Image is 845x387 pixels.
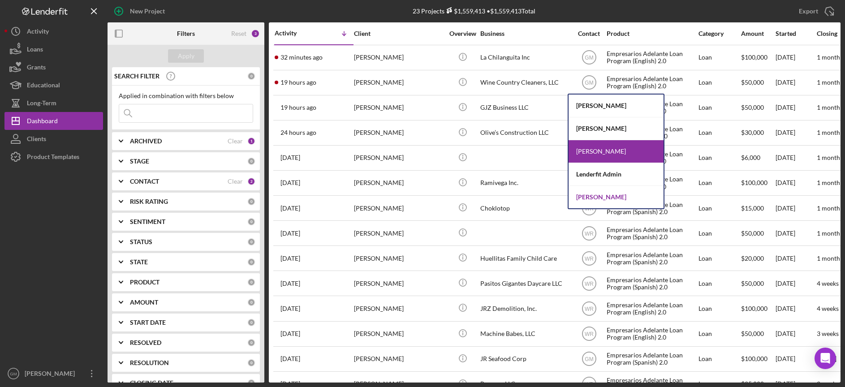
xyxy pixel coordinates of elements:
[585,280,594,287] text: WR
[741,154,760,161] span: $6,000
[247,278,255,286] div: 0
[354,71,444,95] div: [PERSON_NAME]
[776,297,816,320] div: [DATE]
[698,221,740,245] div: Loan
[480,271,570,295] div: Pasitos Gigantes Daycare LLC
[280,104,316,111] time: 2025-09-30 21:05
[354,221,444,245] div: [PERSON_NAME]
[607,246,696,270] div: Empresarios Adelante Loan Program (Spanish) 2.0
[607,347,696,371] div: Empresarios Adelante Loan Program (Spanish) 2.0
[130,359,169,366] b: RESOLUTION
[698,196,740,220] div: Loan
[776,46,816,69] div: [DATE]
[130,158,149,165] b: STAGE
[168,49,204,63] button: Apply
[741,78,764,86] span: $50,000
[130,319,166,326] b: START DATE
[247,137,255,145] div: 1
[698,246,740,270] div: Loan
[776,196,816,220] div: [DATE]
[776,121,816,145] div: [DATE]
[817,279,839,287] time: 4 weeks
[354,46,444,69] div: [PERSON_NAME]
[480,46,570,69] div: La Chilanguita Inc
[247,258,255,266] div: 0
[776,322,816,346] div: [DATE]
[572,30,606,37] div: Contact
[698,71,740,95] div: Loan
[4,76,103,94] a: Educational
[354,297,444,320] div: [PERSON_NAME]
[354,171,444,195] div: [PERSON_NAME]
[354,196,444,220] div: [PERSON_NAME]
[413,7,535,15] div: 23 Projects • $1,559,413 Total
[741,179,767,186] span: $100,000
[480,71,570,95] div: Wine Country Cleaners, LLC
[698,297,740,320] div: Loan
[741,229,764,237] span: $50,000
[480,297,570,320] div: JRZ Demolition, Inc.
[280,54,323,61] time: 2025-10-01 15:54
[585,55,593,61] text: GM
[247,238,255,246] div: 0
[228,138,243,145] div: Clear
[354,146,444,170] div: [PERSON_NAME]
[247,318,255,327] div: 0
[698,96,740,120] div: Loan
[698,146,740,170] div: Loan
[776,96,816,120] div: [DATE]
[569,140,664,163] div: [PERSON_NAME]
[130,279,160,286] b: PRODUCT
[4,365,103,383] button: GM[PERSON_NAME]
[585,331,594,337] text: WR
[776,347,816,371] div: [DATE]
[280,355,300,362] time: 2025-09-06 18:34
[776,30,816,37] div: Started
[130,258,148,266] b: STATE
[741,129,764,136] span: $30,000
[698,347,740,371] div: Loan
[4,94,103,112] button: Long-Term
[4,40,103,58] button: Loans
[4,130,103,148] button: Clients
[607,221,696,245] div: Empresarios Adelante Loan Program (Spanish) 2.0
[247,339,255,347] div: 0
[4,22,103,40] a: Activity
[4,58,103,76] button: Grants
[354,121,444,145] div: [PERSON_NAME]
[114,73,160,80] b: SEARCH FILTER
[280,280,300,287] time: 2025-09-14 21:23
[27,58,46,78] div: Grants
[247,218,255,226] div: 0
[585,230,594,236] text: WR
[247,198,255,206] div: 0
[607,297,696,320] div: Empresarios Adelante Loan Program (English) 2.0
[817,103,840,111] time: 1 month
[817,204,840,212] time: 1 month
[27,22,49,43] div: Activity
[354,322,444,346] div: [PERSON_NAME]
[817,129,840,136] time: 1 month
[569,117,664,140] div: [PERSON_NAME]
[280,255,300,262] time: 2025-09-16 03:32
[741,355,767,362] span: $100,000
[776,246,816,270] div: [DATE]
[446,30,479,37] div: Overview
[817,254,840,262] time: 1 month
[741,305,767,312] span: $100,000
[27,40,43,60] div: Loans
[4,148,103,166] button: Product Templates
[247,359,255,367] div: 0
[22,365,81,385] div: [PERSON_NAME]
[280,79,316,86] time: 2025-09-30 21:52
[4,112,103,130] a: Dashboard
[741,30,775,37] div: Amount
[130,379,173,387] b: CLOSING DATE
[247,72,255,80] div: 0
[130,299,158,306] b: AMOUNT
[10,371,17,376] text: GM
[585,255,594,262] text: WR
